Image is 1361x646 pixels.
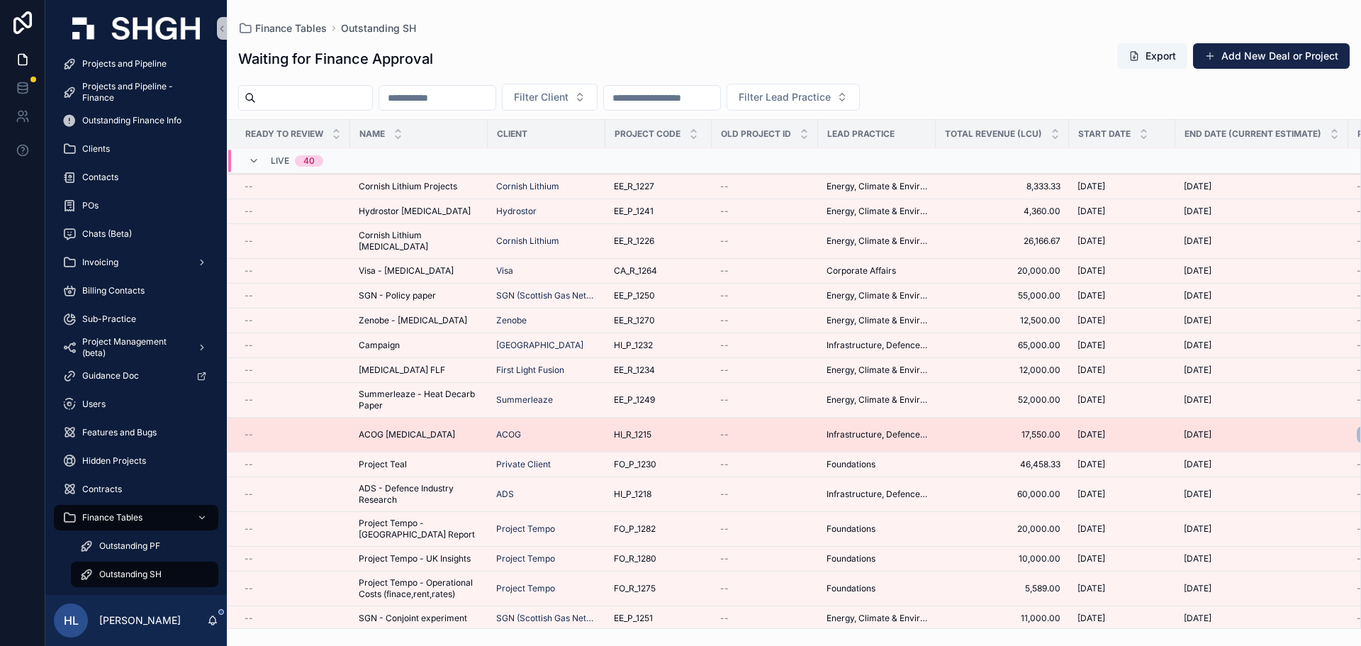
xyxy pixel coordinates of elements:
[359,429,455,440] span: ACOG [MEDICAL_DATA]
[1077,364,1105,376] span: [DATE]
[54,391,218,417] a: Users
[1184,489,1340,500] a: [DATE]
[54,420,218,445] a: Features and Bugs
[359,315,467,326] span: Zenobe - [MEDICAL_DATA]
[54,108,218,133] a: Outstanding Finance Info
[1184,459,1340,470] a: [DATE]
[1077,429,1167,440] a: [DATE]
[1117,43,1187,69] button: Export
[54,363,218,389] a: Guidance Doc
[1077,523,1167,535] a: [DATE]
[496,315,527,326] a: Zenobe
[1184,235,1340,247] a: [DATE]
[496,206,537,217] a: Hydrostor
[245,523,253,535] span: --
[944,459,1060,470] span: 46,458.33
[1077,206,1105,217] span: [DATE]
[720,206,729,217] span: --
[245,315,253,326] span: --
[359,459,407,470] span: Project Teal
[1193,43,1350,69] button: Add New Deal or Project
[496,235,559,247] a: Cornish Lithium
[496,181,559,192] span: Cornish Lithium
[54,477,218,502] a: Contracts
[944,523,1060,535] span: 20,000.00
[1077,290,1105,301] span: [DATE]
[245,340,342,351] a: --
[359,340,479,351] a: Campaign
[359,429,479,440] a: ACOG [MEDICAL_DATA]
[496,265,513,277] a: Visa
[1077,206,1167,217] a: [DATE]
[944,290,1060,301] a: 55,000.00
[944,265,1060,277] a: 20,000.00
[82,484,122,495] span: Contracts
[359,290,436,301] span: SGN - Policy paper
[245,429,342,440] a: --
[1184,429,1340,440] a: [DATE]
[1184,235,1211,247] span: [DATE]
[1184,364,1211,376] span: [DATE]
[496,340,597,351] a: [GEOGRAPHIC_DATA]
[720,181,729,192] span: --
[341,21,416,35] span: Outstanding SH
[496,489,514,500] span: ADS
[496,429,521,440] a: ACOG
[1184,340,1211,351] span: [DATE]
[72,17,200,40] img: App logo
[614,265,703,277] a: CA_R_1264
[245,290,253,301] span: --
[720,394,810,406] a: --
[827,181,927,192] span: Energy, Climate & Environment
[496,364,564,376] a: First Light Fusion
[245,553,253,564] span: --
[82,370,139,382] span: Guidance Doc
[496,394,597,406] a: Summerleaze
[827,429,927,440] span: Infrastructure, Defence, Industrial, Transport
[1077,459,1167,470] a: [DATE]
[720,523,810,535] a: --
[496,429,597,440] a: ACOG
[614,181,654,192] span: EE_R_1227
[496,265,597,277] a: Visa
[1184,290,1211,301] span: [DATE]
[359,265,479,277] a: Visa - [MEDICAL_DATA]
[827,290,927,301] span: Energy, Climate & Environment
[1077,429,1105,440] span: [DATE]
[359,518,479,540] a: Project Tempo - [GEOGRAPHIC_DATA] Report
[720,265,729,277] span: --
[82,427,157,438] span: Features and Bugs
[1077,394,1167,406] a: [DATE]
[496,459,597,470] a: Private Client
[720,459,810,470] a: --
[1184,206,1211,217] span: [DATE]
[496,523,555,535] span: Project Tempo
[614,315,655,326] span: EE_R_1270
[1184,181,1211,192] span: [DATE]
[1184,181,1340,192] a: [DATE]
[827,489,927,500] a: Infrastructure, Defence, Industrial, Transport
[82,200,99,211] span: POs
[359,181,479,192] a: Cornish Lithium Projects
[1184,315,1340,326] a: [DATE]
[944,489,1060,500] span: 60,000.00
[1077,235,1105,247] span: [DATE]
[245,206,342,217] a: --
[1184,459,1211,470] span: [DATE]
[720,364,810,376] a: --
[720,290,729,301] span: --
[82,399,106,410] span: Users
[1184,489,1211,500] span: [DATE]
[54,221,218,247] a: Chats (Beta)
[827,459,927,470] a: Foundations
[614,459,656,470] span: FO_P_1230
[944,235,1060,247] a: 26,166.67
[502,84,598,111] button: Select Button
[827,206,927,217] a: Energy, Climate & Environment
[720,429,729,440] span: --
[827,265,896,277] span: Corporate Affairs
[245,235,342,247] a: --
